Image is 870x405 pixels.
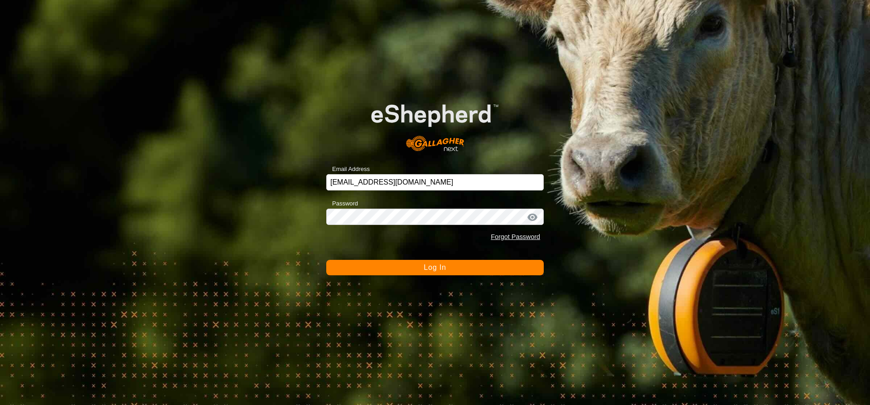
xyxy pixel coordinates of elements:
img: E-shepherd Logo [348,86,522,161]
a: Forgot Password [491,233,540,240]
label: Password [326,199,358,208]
button: Log In [326,260,544,275]
label: Email Address [326,165,370,174]
span: Log In [424,263,446,271]
input: Email Address [326,174,544,190]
